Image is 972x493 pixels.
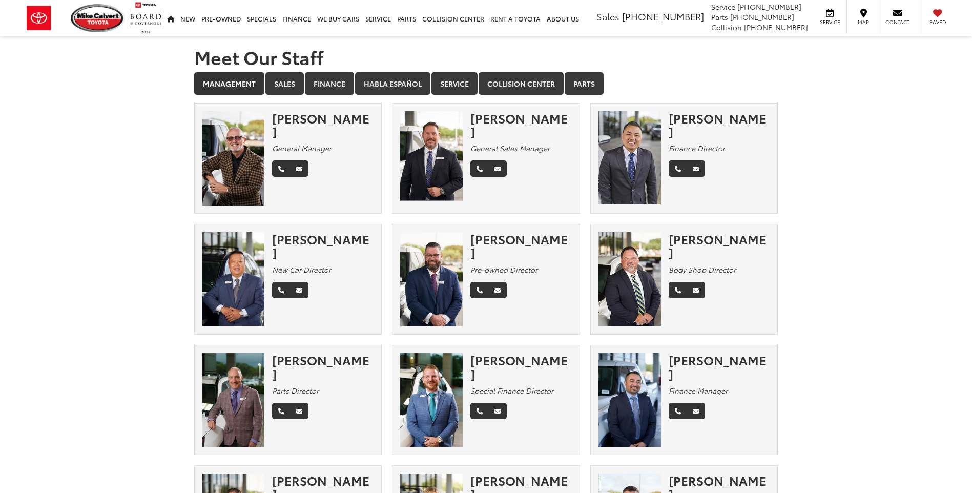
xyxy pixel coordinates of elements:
[272,232,374,259] div: [PERSON_NAME]
[598,232,661,326] img: Chuck Baldridge
[202,232,265,326] img: Ed Yi
[470,282,489,298] a: Phone
[272,385,319,396] em: Parts Director
[470,353,572,380] div: [PERSON_NAME]
[202,111,265,206] img: Mike Gorbet
[488,282,507,298] a: Email
[470,111,572,138] div: [PERSON_NAME]
[669,111,770,138] div: [PERSON_NAME]
[272,282,291,298] a: Phone
[488,160,507,177] a: Email
[272,160,291,177] a: Phone
[852,18,875,26] span: Map
[687,160,705,177] a: Email
[470,385,553,396] em: Special Finance Director
[737,2,801,12] span: [PHONE_NUMBER]
[305,72,354,95] a: Finance
[669,403,687,419] a: Phone
[290,160,308,177] a: Email
[744,22,808,32] span: [PHONE_NUMBER]
[488,403,507,419] a: Email
[431,72,478,95] a: Service
[669,385,728,396] em: Finance Manager
[470,143,550,153] em: General Sales Manager
[596,10,619,23] span: Sales
[669,353,770,380] div: [PERSON_NAME]
[711,22,742,32] span: Collision
[355,72,430,95] a: Habla Español
[265,72,304,95] a: Sales
[598,111,661,205] img: Adam Nguyen
[202,353,265,447] img: Robert Fabian
[194,72,264,95] a: Management
[400,111,463,206] img: Ronny Haring
[272,353,374,380] div: [PERSON_NAME]
[926,18,949,26] span: Saved
[669,160,687,177] a: Phone
[272,403,291,419] a: Phone
[479,72,564,95] a: Collision Center
[669,232,770,259] div: [PERSON_NAME]
[711,12,728,22] span: Parts
[470,403,489,419] a: Phone
[565,72,604,95] a: Parts
[194,72,778,96] div: Department Tabs
[470,232,572,259] div: [PERSON_NAME]
[711,2,735,12] span: Service
[470,160,489,177] a: Phone
[598,353,661,447] img: David Tep
[687,403,705,419] a: Email
[290,282,308,298] a: Email
[400,353,463,447] img: Stephen Lee
[622,10,704,23] span: [PHONE_NUMBER]
[272,264,331,275] em: New Car Director
[470,264,537,275] em: Pre-owned Director
[272,143,332,153] em: General Manager
[71,4,125,32] img: Mike Calvert Toyota
[669,143,725,153] em: Finance Director
[818,18,841,26] span: Service
[669,264,736,275] em: Body Shop Director
[272,111,374,138] div: [PERSON_NAME]
[730,12,794,22] span: [PHONE_NUMBER]
[669,282,687,298] a: Phone
[687,282,705,298] a: Email
[290,403,308,419] a: Email
[400,232,463,326] img: Wesley Worton
[885,18,909,26] span: Contact
[194,47,778,67] h1: Meet Our Staff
